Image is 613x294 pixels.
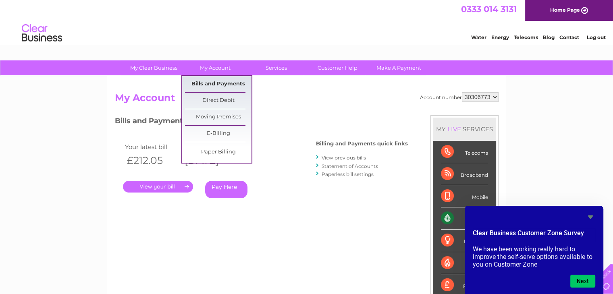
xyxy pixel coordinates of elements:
a: Statement of Accounts [322,163,378,169]
h3: Bills and Payments [115,115,408,129]
div: Clear Business is a trading name of Verastar Limited (registered in [GEOGRAPHIC_DATA] No. 3667643... [116,4,497,39]
button: Hide survey [586,212,595,222]
h2: My Account [115,92,499,108]
a: View previous bills [322,155,366,161]
button: Next question [570,275,595,288]
a: 0333 014 3131 [461,4,517,14]
a: Blog [543,34,555,40]
a: Telecoms [514,34,538,40]
td: Your latest bill [123,141,181,152]
a: Direct Debit [185,93,251,109]
a: Log out [586,34,605,40]
p: We have been working really hard to improve the self-serve options available to you on Customer Zone [473,245,595,268]
a: . [123,181,193,193]
td: Invoice date [181,141,239,152]
a: Energy [491,34,509,40]
div: Account number [420,92,499,102]
h4: Billing and Payments quick links [316,141,408,147]
div: Mobile [441,185,488,207]
div: Telecoms [441,141,488,163]
a: Moving Premises [185,109,251,125]
th: [DATE] [181,152,239,169]
div: Water [441,207,488,230]
a: My Clear Business [121,60,187,75]
a: E-Billing [185,126,251,142]
a: Contact [559,34,579,40]
a: Customer Help [304,60,371,75]
a: Water [471,34,486,40]
a: Pay Here [205,181,247,198]
a: Make A Payment [366,60,432,75]
a: Bills and Payments [185,76,251,92]
h2: Clear Business Customer Zone Survey [473,228,595,242]
div: Broadband [441,163,488,185]
div: Gas [441,252,488,274]
a: Services [243,60,310,75]
th: £212.05 [123,152,181,169]
div: LIVE [446,125,463,133]
div: MY SERVICES [433,118,496,141]
img: logo.png [21,21,62,46]
div: Electricity [441,230,488,252]
a: Paper Billing [185,144,251,160]
a: Paperless bill settings [322,171,374,177]
a: My Account [182,60,248,75]
div: Clear Business Customer Zone Survey [473,212,595,288]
